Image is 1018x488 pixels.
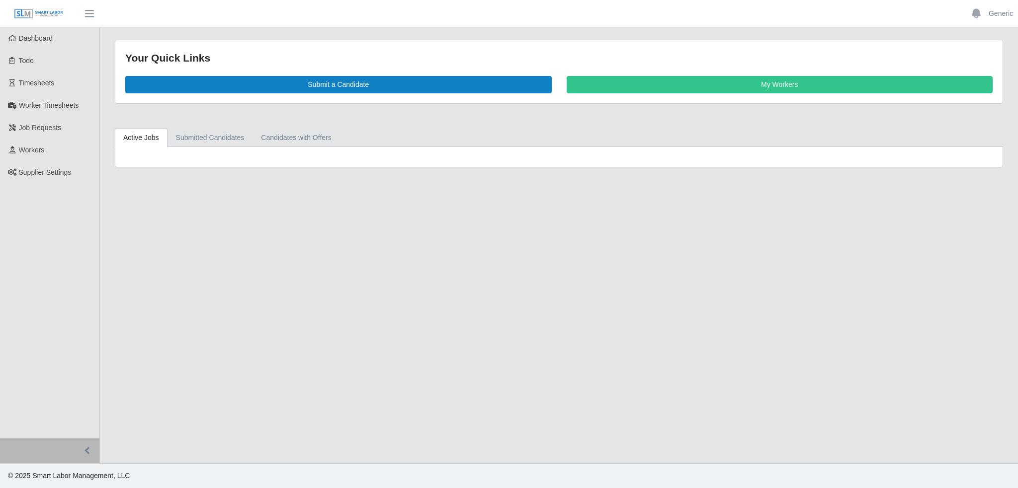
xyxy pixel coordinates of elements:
span: Worker Timesheets [19,101,79,109]
span: © 2025 Smart Labor Management, LLC [8,472,130,480]
a: Submit a Candidate [125,76,552,93]
div: Your Quick Links [125,50,993,66]
a: Candidates with Offers [253,128,339,147]
span: Todo [19,57,34,65]
span: Workers [19,146,45,154]
a: Active Jobs [115,128,168,147]
a: Generic [989,8,1013,19]
span: Job Requests [19,124,62,132]
span: Supplier Settings [19,168,72,176]
span: Dashboard [19,34,53,42]
img: SLM Logo [14,8,64,19]
span: Timesheets [19,79,55,87]
a: My Workers [567,76,993,93]
a: Submitted Candidates [168,128,253,147]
